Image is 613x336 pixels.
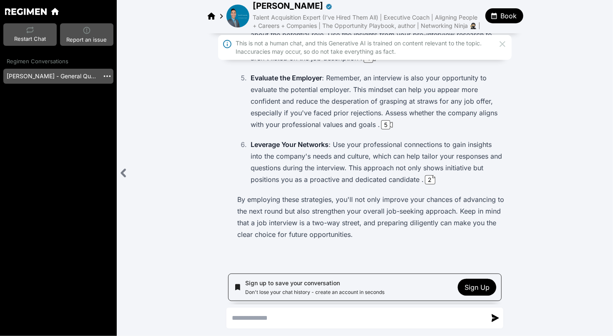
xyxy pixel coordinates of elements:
[83,27,90,34] img: Report an issue
[60,23,113,46] button: Report an issueReport an issue
[5,8,47,15] a: Regimen home
[103,72,112,81] img: More options
[245,279,453,287] p: Sign up to save your conversation
[253,14,480,29] span: Talent Acquisition Expert (I’ve Hired Them All) | Executive Coach | Aligning People + Careers + C...
[425,175,435,184] div: 2
[117,164,131,182] div: Close sidebar
[206,10,216,21] a: Regimen home
[3,23,57,46] button: Restart ChatRestart Chat
[251,140,329,149] strong: Leverage Your Networks
[226,5,249,27] img: avatar of David Camacho
[50,7,60,17] a: Regimen home
[485,8,523,23] button: Book
[67,36,107,44] span: Report an issue
[26,27,34,33] img: Restart Chat
[492,314,499,322] img: send message
[465,283,490,291] span: Sign Up
[500,11,517,21] span: Book
[380,120,394,129] button: 5
[236,39,494,56] div: This is not a human chat, and this Generative AI is trained on content relevant to the topic. Ina...
[245,289,453,296] p: Don't lose your chat history - create an account in seconds
[251,74,322,82] strong: Evaluate the Employer
[251,5,505,64] p: : By using the trusted adviser interview model, you can formulate strategic questions that demons...
[5,8,47,15] img: Regimen logo
[3,57,113,66] div: Regimen Conversations
[424,175,437,184] button: 2
[3,69,99,84] a: [PERSON_NAME] - General Question
[227,308,486,328] textarea: Send a message
[251,139,505,185] p: : Use your professional connections to gain insights into the company's needs and culture, which ...
[14,35,46,43] span: Restart Chat
[251,72,505,130] p: : Remember, an interview is also your opportunity to evaluate the potential employer. This mindse...
[381,120,390,129] div: 5
[237,194,505,240] p: By employing these strategies, you'll not only improve your chances of advancing to the next roun...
